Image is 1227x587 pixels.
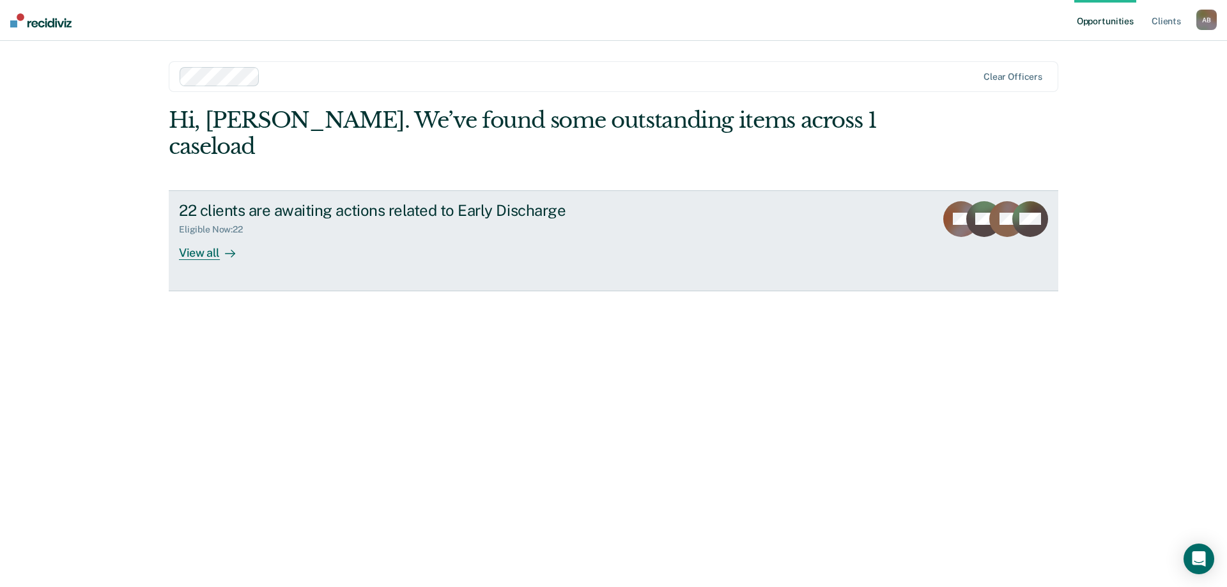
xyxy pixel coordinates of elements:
[984,72,1042,82] div: Clear officers
[169,107,881,160] div: Hi, [PERSON_NAME]. We’ve found some outstanding items across 1 caseload
[179,224,253,235] div: Eligible Now : 22
[1196,10,1217,30] div: A B
[10,13,72,27] img: Recidiviz
[179,235,251,260] div: View all
[1184,544,1214,574] div: Open Intercom Messenger
[1196,10,1217,30] button: AB
[169,190,1058,291] a: 22 clients are awaiting actions related to Early DischargeEligible Now:22View all
[179,201,628,220] div: 22 clients are awaiting actions related to Early Discharge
